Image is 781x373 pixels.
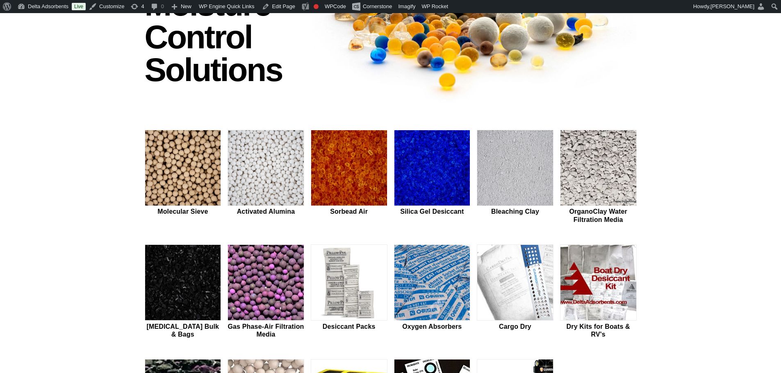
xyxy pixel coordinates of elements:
[477,244,553,339] a: Cargo Dry
[228,208,304,215] h2: Activated Alumina
[560,244,637,339] a: Dry Kits for Boats & RV's
[477,130,553,225] a: Bleaching Clay
[228,323,304,338] h2: Gas Phase-Air Filtration Media
[560,208,637,223] h2: OrganoClay Water Filtration Media
[560,130,637,225] a: OrganoClay Water Filtration Media
[145,323,221,338] h2: [MEDICAL_DATA] Bulk & Bags
[145,208,221,215] h2: Molecular Sieve
[311,323,387,330] h2: Desiccant Packs
[394,130,471,225] a: Silica Gel Desiccant
[394,208,471,215] h2: Silica Gel Desiccant
[394,323,471,330] h2: Oxygen Absorbers
[311,130,387,225] a: Sorbead Air
[314,4,319,9] div: Focus keyphrase not set
[228,130,304,225] a: Activated Alumina
[477,208,553,215] h2: Bleaching Clay
[145,130,221,225] a: Molecular Sieve
[311,208,387,215] h2: Sorbead Air
[72,3,86,10] a: Live
[710,3,754,9] span: [PERSON_NAME]
[228,244,304,339] a: Gas Phase-Air Filtration Media
[477,323,553,330] h2: Cargo Dry
[311,244,387,339] a: Desiccant Packs
[145,244,221,339] a: [MEDICAL_DATA] Bulk & Bags
[560,323,637,338] h2: Dry Kits for Boats & RV's
[394,244,471,339] a: Oxygen Absorbers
